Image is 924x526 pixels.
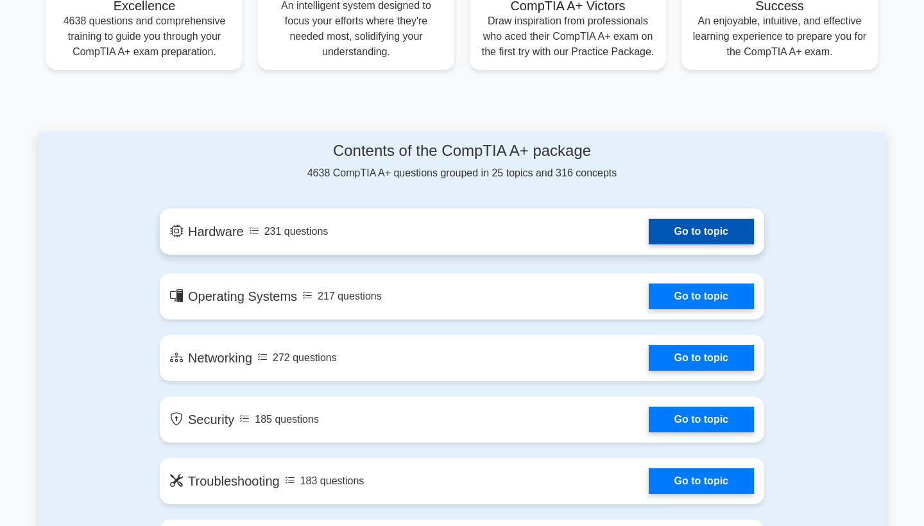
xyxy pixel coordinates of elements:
[692,13,868,60] p: An enjoyable, intuitive, and effective learning experience to prepare you for the CompTIA A+ exam.
[480,13,656,60] p: Draw inspiration from professionals who aced their CompTIA A+ exam on the first try with our Prac...
[649,468,754,494] a: Go to topic
[649,345,754,371] a: Go to topic
[649,219,754,244] a: Go to topic
[56,13,232,60] p: 4638 questions and comprehensive training to guide you through your CompTIA A+ exam preparation.
[649,407,754,432] a: Go to topic
[160,142,764,160] h4: Contents of the CompTIA A+ package
[649,284,754,309] a: Go to topic
[160,142,764,181] div: 4638 CompTIA A+ questions grouped in 25 topics and 316 concepts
